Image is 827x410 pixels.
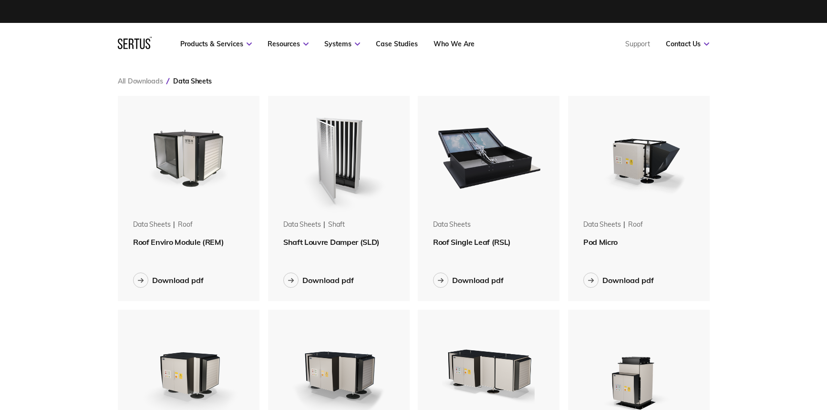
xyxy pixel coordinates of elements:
div: roof [178,220,192,230]
a: Resources [268,40,309,48]
a: Case Studies [376,40,418,48]
span: Pod Micro [583,237,618,247]
div: Data Sheets [583,220,620,230]
span: Roof Single Leaf (RSL) [433,237,511,247]
button: Download pdf [283,273,354,288]
a: Systems [324,40,360,48]
a: Products & Services [180,40,252,48]
div: Download pdf [152,275,204,285]
a: Who We Are [434,40,475,48]
a: Contact Us [666,40,709,48]
div: Download pdf [302,275,354,285]
div: Download pdf [602,275,654,285]
div: Download pdf [452,275,504,285]
div: roof [628,220,642,230]
a: Support [625,40,650,48]
a: All Downloads [118,77,163,85]
div: Data Sheets [283,220,320,230]
span: Shaft Louvre Damper (SLD) [283,237,380,247]
button: Download pdf [583,273,654,288]
button: Download pdf [133,273,204,288]
div: Data Sheets [433,220,470,230]
span: Roof Enviro Module (REM) [133,237,224,247]
button: Download pdf [433,273,504,288]
div: shaft [328,220,344,230]
div: Data Sheets [133,220,170,230]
